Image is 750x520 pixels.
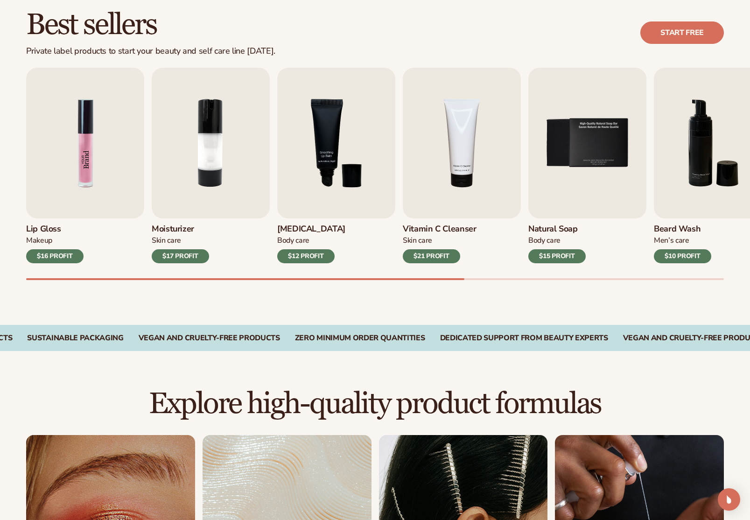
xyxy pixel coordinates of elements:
a: 1 / 9 [26,68,144,263]
div: $15 PROFIT [528,249,586,263]
div: $16 PROFIT [26,249,84,263]
div: Skin Care [152,236,209,246]
h3: [MEDICAL_DATA] [277,224,345,234]
div: SUSTAINABLE PACKAGING [27,334,123,343]
a: 2 / 9 [152,68,270,263]
a: Start free [640,21,724,44]
div: VEGAN AND CRUELTY-FREE PRODUCTS [139,334,280,343]
h3: Natural Soap [528,224,586,234]
h3: Moisturizer [152,224,209,234]
div: $10 PROFIT [654,249,711,263]
a: 3 / 9 [277,68,395,263]
div: ZERO MINIMUM ORDER QUANTITIES [295,334,425,343]
a: 4 / 9 [403,68,521,263]
div: Body Care [277,236,345,246]
div: $12 PROFIT [277,249,335,263]
div: Private label products to start your beauty and self care line [DATE]. [26,46,275,56]
div: $17 PROFIT [152,249,209,263]
div: Skin Care [403,236,477,246]
h3: Lip Gloss [26,224,84,234]
h2: Best sellers [26,9,275,41]
a: 5 / 9 [528,68,646,263]
div: Open Intercom Messenger [718,488,740,511]
div: Makeup [26,236,84,246]
h3: Beard Wash [654,224,711,234]
img: Shopify Image 2 [26,68,144,218]
div: Body Care [528,236,586,246]
h2: Explore high-quality product formulas [26,388,724,420]
h3: Vitamin C Cleanser [403,224,477,234]
div: $21 PROFIT [403,249,460,263]
div: DEDICATED SUPPORT FROM BEAUTY EXPERTS [440,334,608,343]
div: Men’s Care [654,236,711,246]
